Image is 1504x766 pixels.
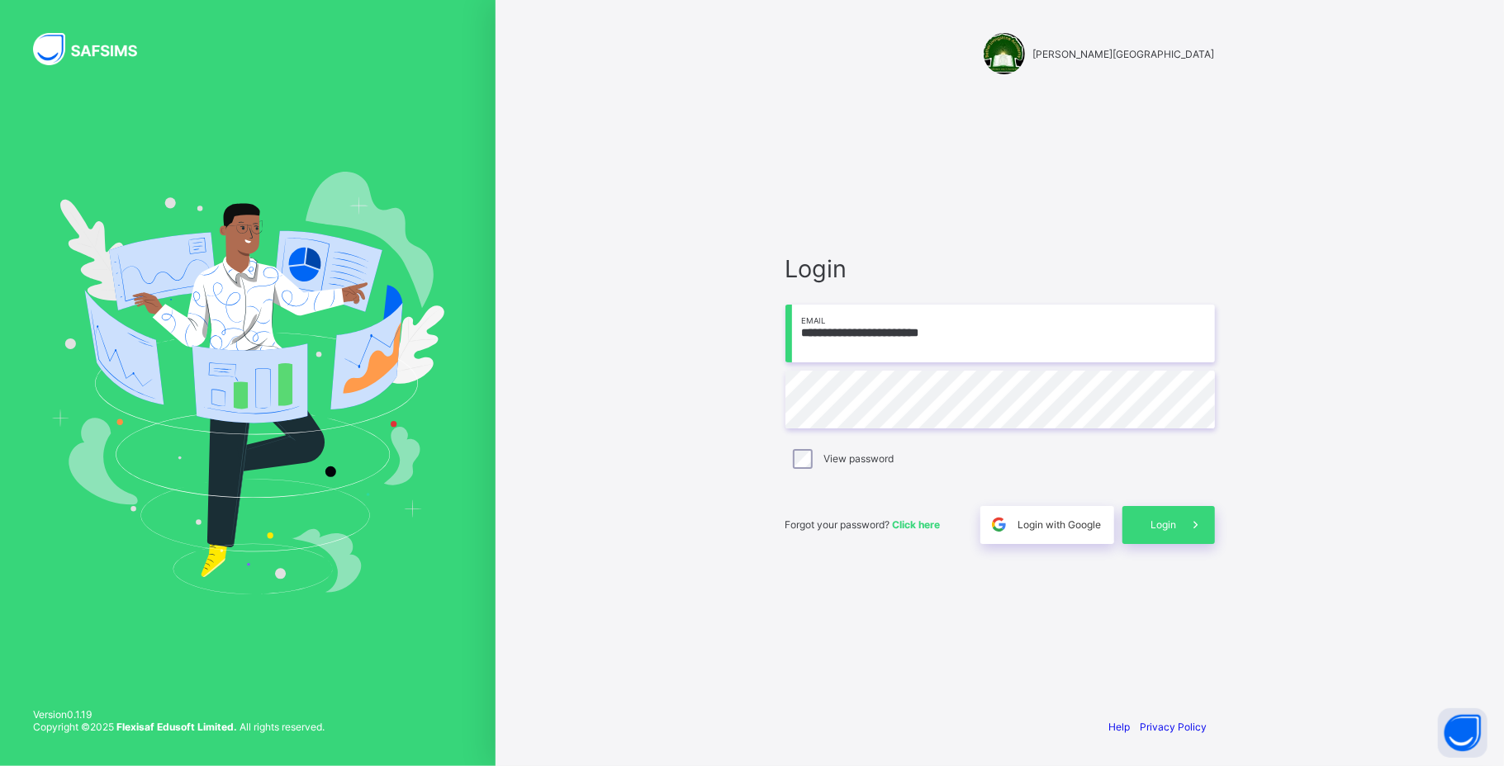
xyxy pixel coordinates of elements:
[824,452,894,465] label: View password
[893,518,941,531] a: Click here
[1141,721,1207,733] a: Privacy Policy
[785,254,1215,283] span: Login
[116,721,237,733] strong: Flexisaf Edusoft Limited.
[1018,518,1102,531] span: Login with Google
[989,515,1008,534] img: google.396cfc9801f0270233282035f929180a.svg
[33,33,157,65] img: SAFSIMS Logo
[1033,48,1215,60] span: [PERSON_NAME][GEOGRAPHIC_DATA]
[785,518,941,531] span: Forgot your password?
[1151,518,1177,531] span: Login
[51,172,444,594] img: Hero Image
[1109,721,1131,733] a: Help
[1438,708,1487,758] button: Open asap
[33,721,325,733] span: Copyright © 2025 All rights reserved.
[33,708,325,721] span: Version 0.1.19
